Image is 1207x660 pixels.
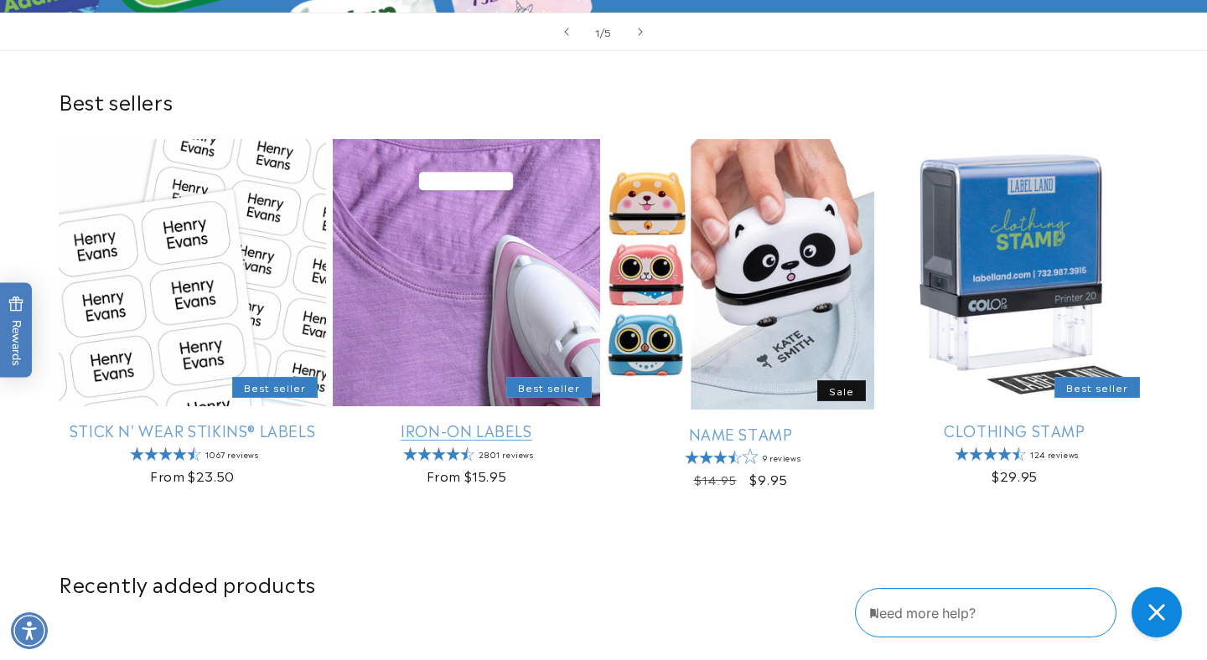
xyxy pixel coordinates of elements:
[548,13,585,50] button: Previous slide
[622,13,659,50] button: Next slide
[881,420,1148,440] a: Clothing Stamp
[59,420,326,440] a: Stick N' Wear Stikins® Labels
[600,23,605,40] span: /
[8,296,24,366] span: Rewards
[855,581,1190,643] iframe: Gorgias Floating Chat
[333,420,600,440] a: Iron-On Labels
[595,23,600,40] span: 1
[604,23,612,40] span: 5
[59,139,1148,503] ul: Slider
[59,570,1148,596] h2: Recently added products
[11,612,48,649] div: Accessibility Menu
[607,424,874,443] a: Name Stamp
[59,88,1148,114] h2: Best sellers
